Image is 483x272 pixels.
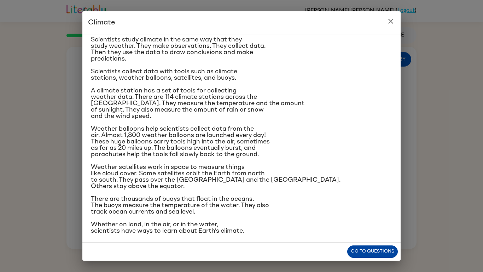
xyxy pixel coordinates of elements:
span: Whether on land, in the air, or in the water, scientists have ways to learn about Earth’s climate. [91,221,244,234]
span: There are thousands of buoys that float in the oceans. The buoys measure the temperature of the w... [91,196,269,215]
h2: Climate [82,11,401,34]
span: Scientists study climate in the same way that they study weather. They make observations. They co... [91,36,266,62]
button: close [384,14,398,28]
span: A climate station has a set of tools for collecting weather data. There are 114 climate stations ... [91,87,304,119]
span: Weather balloons help scientists collect data from the air. Almost 1,800 weather balloons are lau... [91,126,270,158]
span: Weather satellites work in space to measure things like cloud cover. Some satellites orbit the Ea... [91,164,341,189]
button: Go to questions [347,245,398,258]
span: Scientists collect data with tools such as climate stations, weather balloons, satellites, and bu... [91,68,237,81]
